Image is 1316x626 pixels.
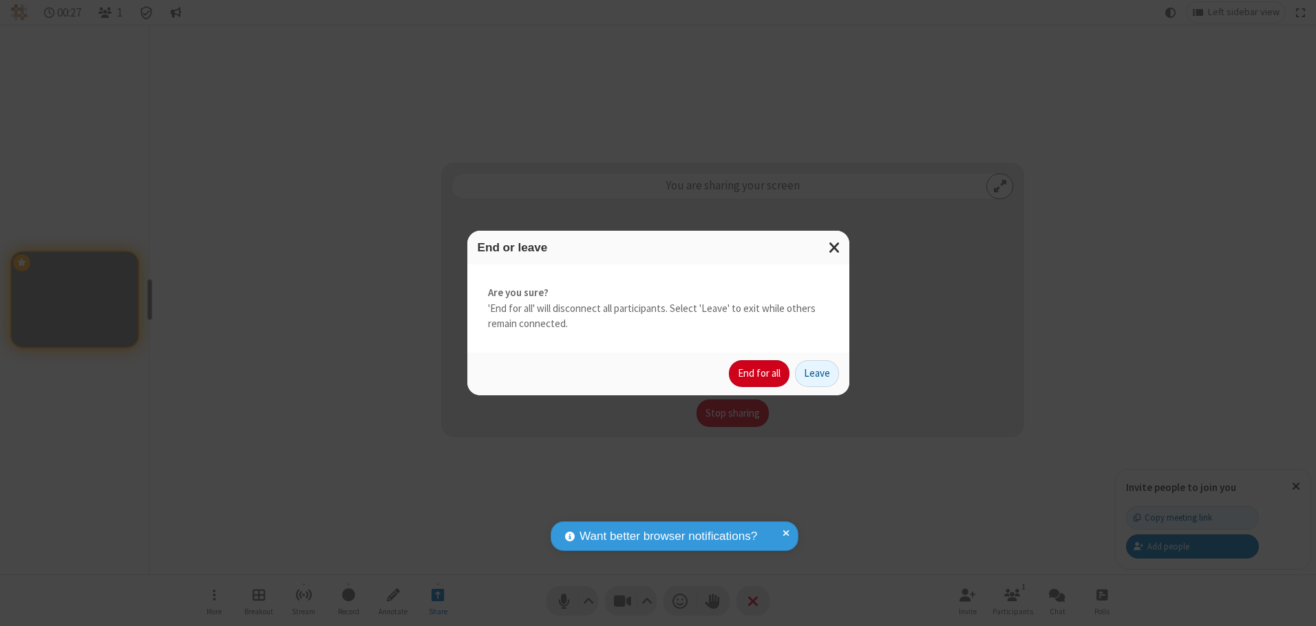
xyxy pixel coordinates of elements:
[488,285,829,301] strong: Are you sure?
[729,360,789,388] button: End for all
[467,264,849,353] div: 'End for all' will disconnect all participants. Select 'Leave' to exit while others remain connec...
[795,360,839,388] button: Leave
[820,231,849,264] button: Close modal
[580,528,757,545] span: Want better browser notifications?
[478,241,839,254] h3: End or leave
